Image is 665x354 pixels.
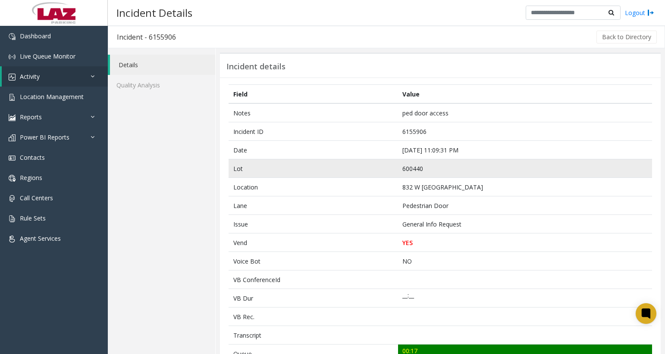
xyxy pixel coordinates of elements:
[20,113,42,121] span: Reports
[20,133,69,141] span: Power BI Reports
[398,141,652,159] td: [DATE] 11:09:31 PM
[229,159,398,178] td: Lot
[229,178,398,196] td: Location
[20,72,40,81] span: Activity
[229,289,398,307] td: VB Dur
[398,85,652,104] th: Value
[229,85,398,104] th: Field
[398,196,652,215] td: Pedestrian Door
[229,307,398,326] td: VB Rec.
[112,2,197,23] h3: Incident Details
[9,33,16,40] img: 'icon'
[9,175,16,182] img: 'icon'
[9,155,16,161] img: 'icon'
[398,215,652,233] td: General Info Request
[229,141,398,159] td: Date
[229,252,398,270] td: Voice Bot
[596,31,657,43] button: Back to Directory
[398,178,652,196] td: 832 W [GEOGRAPHIC_DATA]
[20,234,61,242] span: Agent Services
[110,55,215,75] a: Details
[625,8,654,17] a: Logout
[398,122,652,141] td: 6155906
[402,257,647,266] p: NO
[9,94,16,101] img: 'icon'
[20,93,84,101] span: Location Management
[20,52,75,60] span: Live Queue Monitor
[402,238,647,247] p: YES
[229,270,398,289] td: VB ConferenceId
[398,289,652,307] td: __:__
[9,215,16,222] img: 'icon'
[9,74,16,81] img: 'icon'
[2,66,108,87] a: Activity
[398,103,652,122] td: ped door access
[20,214,46,222] span: Rule Sets
[229,326,398,345] td: Transcript
[20,153,45,161] span: Contacts
[20,174,42,182] span: Regions
[108,75,215,95] a: Quality Analysis
[9,195,16,202] img: 'icon'
[20,32,51,40] span: Dashboard
[9,236,16,242] img: 'icon'
[226,62,285,71] h3: Incident details
[9,114,16,121] img: 'icon'
[398,159,652,178] td: 600440
[229,103,398,122] td: Notes
[9,53,16,60] img: 'icon'
[229,122,398,141] td: Incident ID
[9,134,16,141] img: 'icon'
[647,8,654,17] img: logout
[229,215,398,233] td: Issue
[229,233,398,252] td: Vend
[20,194,53,202] span: Call Centers
[229,196,398,215] td: Lane
[108,27,185,47] h3: Incident - 6155906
